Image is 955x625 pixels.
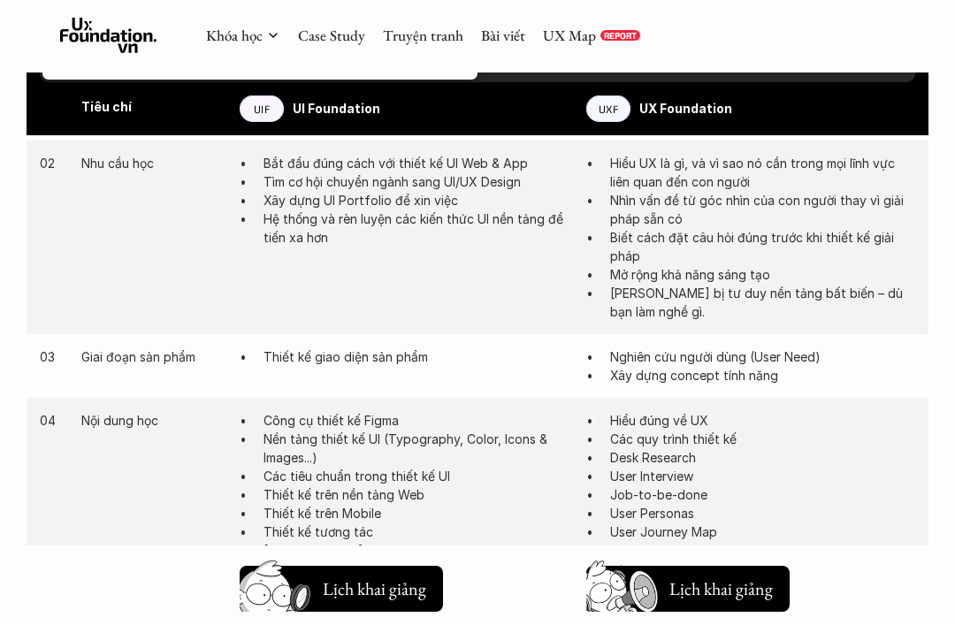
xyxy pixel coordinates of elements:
[610,154,915,191] p: Hiểu UX là gì, và vì sao nó cần trong mọi lĩnh vực liên quan đến con người
[240,559,443,612] a: Lịch khai giảng
[264,522,569,541] p: Thiết kế tương tác
[264,485,569,504] p: Thiết kế trên nền tảng Web
[383,26,463,45] a: Truyện tranh
[206,26,263,45] a: Khóa học
[264,347,569,366] p: Thiết kế giao diện sản phẩm
[610,504,915,522] p: User Personas
[264,411,569,430] p: Công cụ thiết kế Figma
[240,566,443,612] button: Lịch khai giảng
[610,485,915,504] p: Job-to-be-done
[264,504,569,522] p: Thiết kế trên Mobile
[610,467,915,485] p: User Interview
[610,265,915,284] p: Mở rộng khả năng sáng tạo
[264,191,569,210] p: Xây dựng UI Portfolio để xin việc
[40,154,64,172] p: 02
[81,411,222,430] p: Nội dung học
[81,99,132,114] strong: Tiêu chí
[599,103,619,115] p: UXF
[610,366,915,385] p: Xây dựng concept tính năng
[40,347,64,366] p: 03
[610,284,915,321] p: [PERSON_NAME] bị tư duy nền tảng bất biến – dù bạn làm nghề gì.
[610,347,915,366] p: Nghiên cứu người dùng (User Need)
[600,30,640,41] a: REPORT
[543,26,596,45] a: UX Map
[323,576,426,601] h5: Lịch khai giảng
[610,411,915,430] p: Hiểu đúng về UX
[610,522,915,541] p: User Journey Map
[264,210,569,247] p: Hệ thống và rèn luyện các kiến thức UI nền tảng để tiến xa hơn
[639,101,732,116] strong: UX Foundation
[586,559,790,612] a: Lịch khai giảng
[264,430,569,467] p: Nền tảng thiết kế UI (Typography, Color, Icons & Images...)
[264,541,569,560] p: [PERSON_NAME] bày Portfolio & Handoff
[604,30,637,41] p: REPORT
[610,448,915,467] p: Desk Research
[610,228,915,265] p: Biết cách đặt câu hỏi đúng trước khi thiết kế giải pháp
[586,566,790,612] button: Lịch khai giảng
[81,347,222,366] p: Giai đoạn sản phẩm
[610,430,915,448] p: Các quy trình thiết kế
[264,467,569,485] p: Các tiêu chuẩn trong thiết kế UI
[298,26,365,45] a: Case Study
[481,26,525,45] a: Bài viết
[610,191,915,228] p: Nhìn vấn đề từ góc nhìn của con người thay vì giải pháp sẵn có
[293,101,380,116] strong: UI Foundation
[40,411,64,430] p: 04
[81,154,222,172] p: Nhu cầu học
[254,103,271,115] p: UIF
[669,576,773,601] h5: Lịch khai giảng
[264,154,569,172] p: Bắt đầu đúng cách với thiết kế UI Web & App
[264,172,569,191] p: Tìm cơ hội chuyển ngành sang UI/UX Design
[610,541,915,560] p: Problem Statement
